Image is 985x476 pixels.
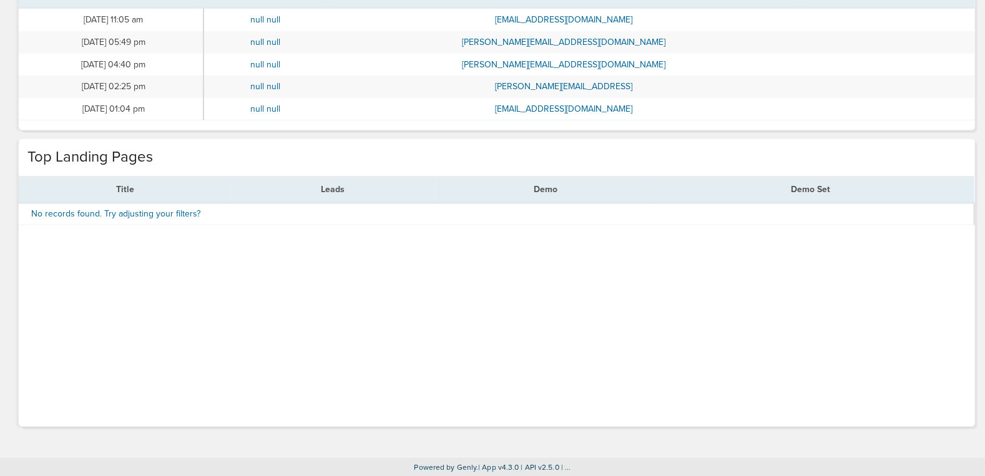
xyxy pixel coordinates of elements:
[19,98,203,120] td: [DATE] 01:04 pm
[327,98,801,120] td: [EMAIL_ADDRESS][DOMAIN_NAME]
[27,148,153,167] h4: Top Landing Pages
[203,31,326,54] td: null null
[791,184,830,195] span: Demo Set
[19,8,203,31] td: [DATE] 11:05 am
[321,184,345,195] span: Leads
[327,31,801,54] td: [PERSON_NAME][EMAIL_ADDRESS][DOMAIN_NAME]
[327,8,801,31] td: [EMAIL_ADDRESS][DOMAIN_NAME]
[116,184,134,195] span: Title
[561,463,571,472] span: | ...
[203,54,326,76] td: null null
[31,209,961,220] h4: No records found. Try adjusting your filters?
[19,31,203,54] td: [DATE] 05:49 pm
[19,75,203,98] td: [DATE] 02:25 pm
[534,184,557,195] span: Demo
[478,463,519,472] span: | App v4.3.0
[19,54,203,76] td: [DATE] 04:40 pm
[327,75,801,98] td: [PERSON_NAME][EMAIL_ADDRESS]
[203,98,326,120] td: null null
[521,463,559,472] span: | API v2.5.0
[203,75,326,98] td: null null
[203,8,326,31] td: null null
[327,54,801,76] td: [PERSON_NAME][EMAIL_ADDRESS][DOMAIN_NAME]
